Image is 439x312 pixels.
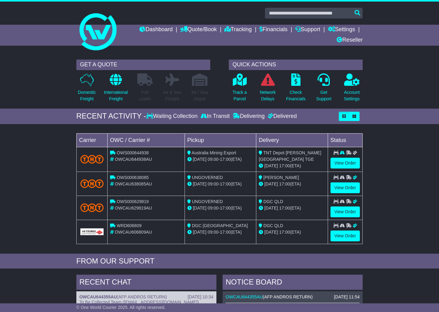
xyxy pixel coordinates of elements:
[115,181,152,186] span: OWCAU638085AU
[328,133,363,147] td: Status
[330,182,360,193] a: View Order
[279,163,290,168] span: 17:00
[344,73,360,106] a: AccountSettings
[266,113,297,120] div: Delivered
[316,89,331,102] p: Get Support
[76,60,210,70] div: GET A QUOTE
[115,206,152,210] span: OWCAU629819AU
[263,199,283,204] span: DGC QLD
[78,73,96,106] a: DomesticFreight
[78,89,96,102] p: Domestic Freight
[226,294,263,299] a: OWCAU644355AU
[330,158,360,168] a: View Order
[264,181,278,186] span: [DATE]
[259,163,325,169] div: (ETA)
[191,89,208,102] p: Air / Sea Depot
[192,150,236,155] span: Australia Mining Export
[328,25,355,35] a: Settings
[118,294,165,299] span: AFP ANDROS RETURN
[334,294,360,300] div: [DATE] 11:54
[279,230,290,235] span: 17:00
[264,163,278,168] span: [DATE]
[316,73,332,106] a: GetSupport
[208,181,219,186] span: 09:00
[80,228,104,235] img: GetCarrierServiceLogo
[104,89,128,102] p: International Freight
[259,229,325,235] div: (ETA)
[286,73,306,106] a: CheckFinancials
[264,206,278,210] span: [DATE]
[163,89,181,102] p: Air & Sea Freight
[223,275,363,291] div: NOTICE BOARD
[76,275,216,291] div: RECENT CHAT
[187,229,254,235] div: - (ETA)
[263,223,283,228] span: DGC QLD
[192,223,248,228] span: DGC [GEOGRAPHIC_DATA]
[193,157,207,162] span: [DATE]
[80,203,104,212] img: TNT_Domestic.png
[115,230,152,235] span: OWCAU606809AU
[208,206,219,210] span: 09:00
[224,25,252,35] a: Tracking
[185,133,256,147] td: Pickup
[330,231,360,241] a: View Order
[192,175,223,180] span: UNGOVERNED
[231,113,266,120] div: Delivering
[229,60,363,70] div: QUICK ACTIONS
[286,89,305,102] p: Check Financials
[117,175,149,180] span: OWS000638085
[76,257,363,266] div: FROM OUR SUPPORT
[79,294,117,299] a: OWCAU644355AU
[199,113,231,120] div: In Transit
[107,133,185,147] td: OWC / Carrier #
[76,133,107,147] td: Carrier
[208,157,219,162] span: 09:00
[264,230,278,235] span: [DATE]
[117,223,142,228] span: WRD606809
[259,205,325,211] div: (ETA)
[279,181,290,186] span: 17:00
[226,294,360,300] div: ( )
[220,157,231,162] span: 17:00
[264,294,311,299] span: AFP ANDROS RETURN
[295,25,320,35] a: Support
[344,89,360,102] p: Account Settings
[259,73,276,106] a: NetworkDelays
[187,181,254,187] div: - (ETA)
[232,89,247,102] p: Track a Parcel
[260,89,275,102] p: Network Delays
[193,181,207,186] span: [DATE]
[76,112,146,121] div: RECENT ACTIVITY -
[80,179,104,188] img: TNT_Domestic.png
[117,199,149,204] span: OWS000629819
[180,25,217,35] a: Quote/Book
[104,73,128,106] a: InternationalFreight
[259,181,325,187] div: (ETA)
[220,206,231,210] span: 17:00
[193,206,207,210] span: [DATE]
[263,175,299,180] span: [PERSON_NAME]
[139,25,173,35] a: Dashboard
[259,25,288,35] a: Financials
[256,133,328,147] td: Delivery
[80,155,104,163] img: TNT_Domestic.png
[79,294,213,300] div: ( )
[259,150,321,162] span: TNT Depot [PERSON_NAME][GEOGRAPHIC_DATA] TGE
[208,230,219,235] span: 09:00
[232,73,247,106] a: Track aParcel
[192,199,223,204] span: UNGOVERNED
[330,206,360,217] a: View Order
[76,305,166,310] span: © One World Courier 2025. All rights reserved.
[193,230,207,235] span: [DATE]
[137,89,153,102] p: Full Loads
[115,157,152,162] span: OWCAU644938AU
[187,205,254,211] div: - (ETA)
[187,156,254,163] div: - (ETA)
[188,294,213,300] div: [DATE] 10:34
[146,113,199,120] div: Waiting Collection
[337,35,363,46] a: Reseller
[279,206,290,210] span: 17:00
[79,300,199,305] span: To Be Collected Team ([EMAIL_ADDRESS][DOMAIN_NAME])
[117,150,149,155] span: OWS000644938
[220,181,231,186] span: 17:00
